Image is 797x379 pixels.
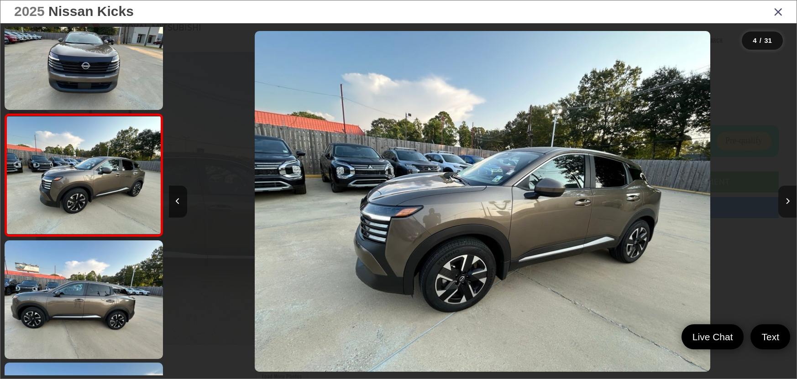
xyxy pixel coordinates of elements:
[774,5,783,17] i: Close gallery
[688,331,738,343] span: Live Chat
[169,186,187,218] button: Previous image
[759,37,762,44] span: /
[48,4,134,19] span: Nissan Kicks
[5,117,163,234] img: 2025 Nissan Kicks SV
[168,31,796,372] div: 2025 Nissan Kicks SV 3
[764,36,772,44] span: 31
[757,331,784,343] span: Text
[753,36,756,44] span: 4
[750,324,790,349] a: Text
[14,4,45,19] span: 2025
[3,239,165,360] img: 2025 Nissan Kicks SV
[778,186,797,218] button: Next image
[682,324,744,349] a: Live Chat
[255,31,710,372] img: 2025 Nissan Kicks SV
